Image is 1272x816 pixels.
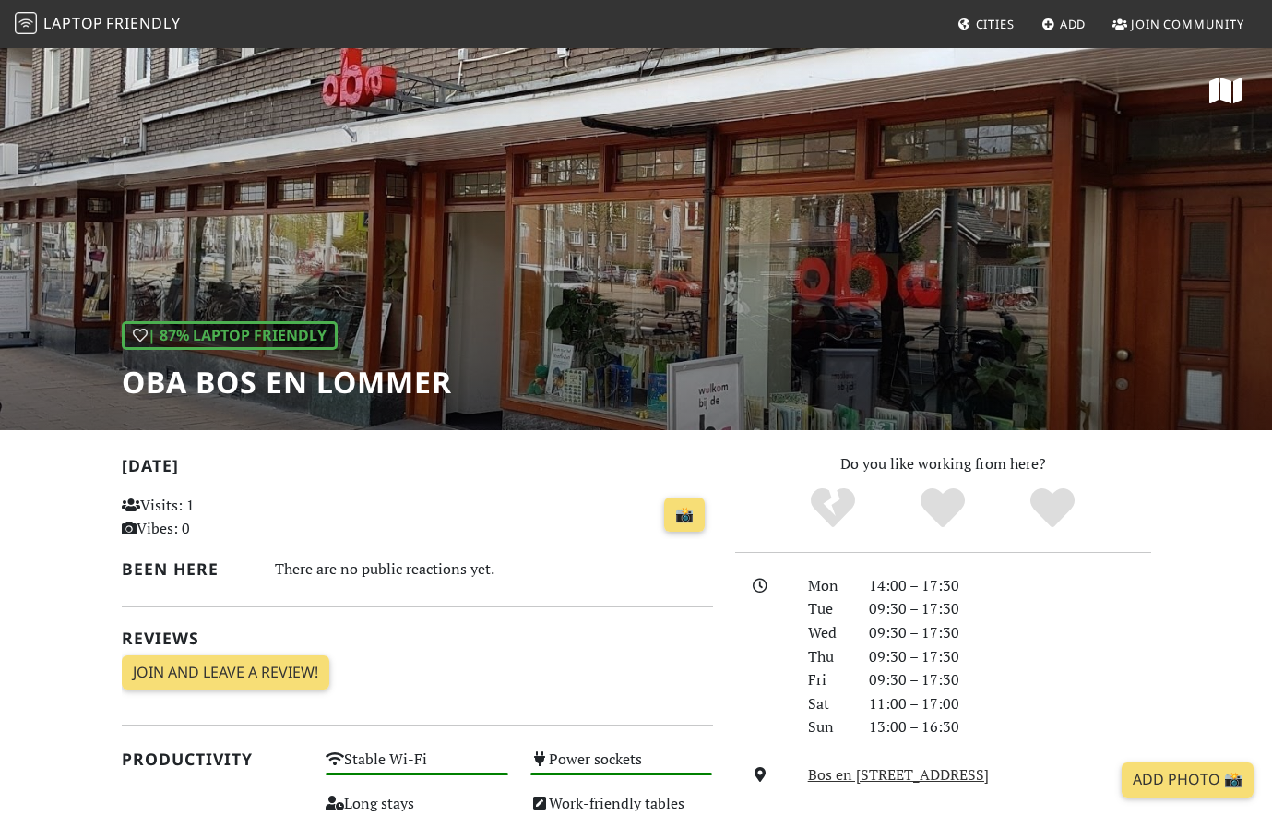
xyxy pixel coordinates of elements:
[43,13,103,33] span: Laptop
[797,692,858,716] div: Sat
[1034,7,1094,41] a: Add
[858,692,1162,716] div: 11:00 – 17:00
[797,621,858,645] div: Wed
[797,715,858,739] div: Sun
[797,574,858,598] div: Mon
[1060,16,1087,32] span: Add
[1122,762,1254,798] a: Add Photo 📸
[122,750,304,769] h2: Productivity
[1105,7,1252,41] a: Join Community
[797,645,858,669] div: Thu
[950,7,1022,41] a: Cities
[122,559,253,579] h2: Been here
[15,12,37,34] img: LaptopFriendly
[858,715,1162,739] div: 13:00 – 16:30
[122,365,452,400] h1: OBA Bos en Lommer
[1131,16,1244,32] span: Join Community
[122,494,304,541] p: Visits: 1 Vibes: 0
[122,456,713,483] h2: [DATE]
[808,764,989,785] a: Bos en [STREET_ADDRESS]
[122,321,338,351] div: | 87% Laptop Friendly
[15,8,181,41] a: LaptopFriendly LaptopFriendly
[315,746,519,790] div: Stable Wi-Fi
[122,629,713,648] h2: Reviews
[888,486,998,532] div: Yes
[275,556,713,582] div: There are no public reactions yet.
[797,597,858,621] div: Tue
[797,668,858,692] div: Fri
[858,645,1162,669] div: 09:30 – 17:30
[997,486,1107,532] div: Definitely!
[858,574,1162,598] div: 14:00 – 17:30
[976,16,1015,32] span: Cities
[106,13,180,33] span: Friendly
[519,746,724,790] div: Power sockets
[664,498,705,533] a: 📸
[735,452,1151,476] p: Do you like working from here?
[858,621,1162,645] div: 09:30 – 17:30
[858,668,1162,692] div: 09:30 – 17:30
[122,655,329,690] a: Join and leave a review!
[858,597,1162,621] div: 09:30 – 17:30
[779,486,888,532] div: No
